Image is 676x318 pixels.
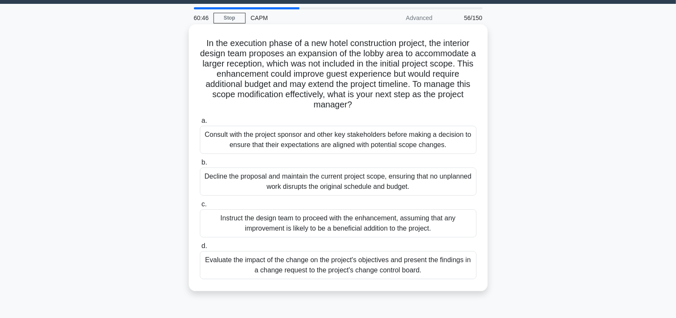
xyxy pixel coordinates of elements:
[199,38,477,110] h5: In the execution phase of a new hotel construction project, the interior design team proposes an ...
[189,9,214,26] div: 60:46
[202,159,207,166] span: b.
[202,242,207,249] span: d.
[246,9,363,26] div: CAPM
[202,200,207,208] span: c.
[200,209,477,237] div: Instruct the design team to proceed with the enhancement, assuming that any improvement is likely...
[438,9,488,26] div: 56/150
[214,13,246,23] a: Stop
[200,251,477,279] div: Evaluate the impact of the change on the project's objectives and present the findings in a chang...
[202,117,207,124] span: a.
[200,168,477,196] div: Decline the proposal and maintain the current project scope, ensuring that no unplanned work disr...
[363,9,438,26] div: Advanced
[200,126,477,154] div: Consult with the project sponsor and other key stakeholders before making a decision to ensure th...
